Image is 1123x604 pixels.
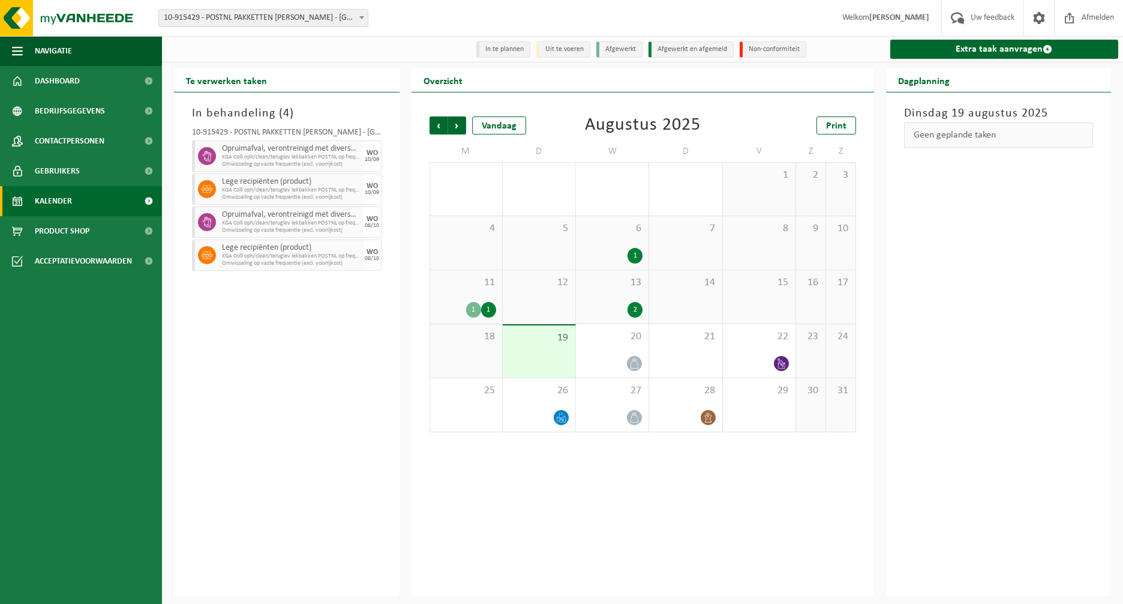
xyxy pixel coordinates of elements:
[436,384,496,397] span: 25
[582,222,642,235] span: 6
[655,384,716,397] span: 28
[729,276,789,289] span: 15
[430,140,503,162] td: M
[816,116,856,134] a: Print
[365,190,379,196] div: 10/09
[222,253,361,260] span: KGA Colli oph/clean/teruglev lekbakken POSTNL op frequentie
[869,13,929,22] strong: [PERSON_NAME]
[367,149,378,157] div: WO
[222,144,361,154] span: Opruimafval, verontreinigd met diverse niet-gevaarlijke afvalstoffen
[448,116,466,134] span: Volgende
[729,222,789,235] span: 8
[436,276,496,289] span: 11
[222,187,361,194] span: KGA Colli oph/clean/teruglev lekbakken POSTNL op frequentie
[481,302,496,318] div: 1
[509,222,569,235] span: 5
[832,330,849,343] span: 24
[222,220,361,227] span: KGA Colli oph/clean/teruglev lekbakken POSTNL op frequentie
[35,246,132,276] span: Acceptatievoorwaarden
[192,104,382,122] h3: In behandeling ( )
[436,222,496,235] span: 4
[472,116,526,134] div: Vandaag
[832,169,849,182] span: 3
[367,216,378,223] div: WO
[904,122,1094,148] div: Geen geplande taken
[729,384,789,397] span: 29
[412,68,475,92] h2: Overzicht
[35,126,104,156] span: Contactpersonen
[796,140,826,162] td: Z
[648,41,734,58] li: Afgewerkt en afgemeld
[826,140,856,162] td: Z
[729,169,789,182] span: 1
[222,210,361,220] span: Opruimafval, verontreinigd met diverse niet-gevaarlijke afvalstoffen
[367,249,378,256] div: WO
[802,384,819,397] span: 30
[35,156,80,186] span: Gebruikers
[503,140,576,162] td: D
[283,107,290,119] span: 4
[509,276,569,289] span: 12
[35,186,72,216] span: Kalender
[222,194,361,201] span: Omwisseling op vaste frequentie (excl. voorrijkost)
[367,183,378,190] div: WO
[35,216,89,246] span: Product Shop
[649,140,722,162] td: D
[158,9,368,27] span: 10-915429 - POSTNL PAKKETTEN BELGIE EVERGEM - EVERGEM
[365,223,379,229] div: 08/10
[627,248,642,264] div: 1
[365,256,379,262] div: 08/10
[430,116,448,134] span: Vorige
[627,302,642,318] div: 2
[832,276,849,289] span: 17
[723,140,796,162] td: V
[476,41,530,58] li: In te plannen
[802,330,819,343] span: 23
[832,384,849,397] span: 31
[576,140,649,162] td: W
[222,177,361,187] span: Lege recipiënten (product)
[582,384,642,397] span: 27
[585,116,701,134] div: Augustus 2025
[582,276,642,289] span: 13
[740,41,806,58] li: Non-conformiteit
[802,276,819,289] span: 16
[596,41,642,58] li: Afgewerkt
[802,222,819,235] span: 9
[192,128,382,140] div: 10-915429 - POSTNL PAKKETTEN [PERSON_NAME] - [GEOGRAPHIC_DATA]
[509,331,569,345] span: 19
[655,222,716,235] span: 7
[582,330,642,343] span: 20
[655,276,716,289] span: 14
[826,121,846,131] span: Print
[509,384,569,397] span: 26
[222,161,361,168] span: Omwisseling op vaste frequentie (excl. voorrijkost)
[222,260,361,267] span: Omwisseling op vaste frequentie (excl. voorrijkost)
[174,68,279,92] h2: Te verwerken taken
[222,243,361,253] span: Lege recipiënten (product)
[436,330,496,343] span: 18
[802,169,819,182] span: 2
[536,41,590,58] li: Uit te voeren
[222,227,361,234] span: Omwisseling op vaste frequentie (excl. voorrijkost)
[890,40,1119,59] a: Extra taak aanvragen
[35,96,105,126] span: Bedrijfsgegevens
[904,104,1094,122] h3: Dinsdag 19 augustus 2025
[655,330,716,343] span: 21
[832,222,849,235] span: 10
[729,330,789,343] span: 22
[886,68,962,92] h2: Dagplanning
[365,157,379,163] div: 10/09
[466,302,481,318] div: 1
[159,10,368,26] span: 10-915429 - POSTNL PAKKETTEN BELGIE EVERGEM - EVERGEM
[35,66,80,96] span: Dashboard
[222,154,361,161] span: KGA Colli oph/clean/teruglev lekbakken POSTNL op frequentie
[35,36,72,66] span: Navigatie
